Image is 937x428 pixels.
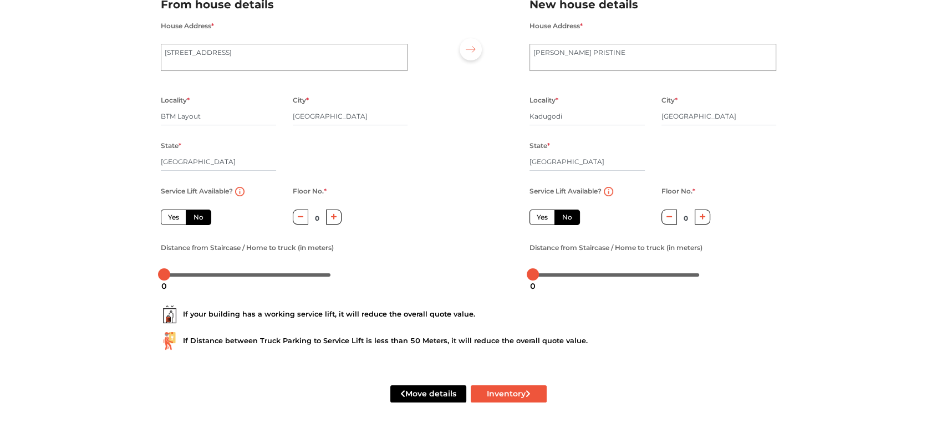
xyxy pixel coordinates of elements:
img: ... [161,332,179,350]
label: Locality [529,93,558,108]
label: Yes [529,210,555,225]
button: Inventory [471,385,547,402]
textarea: [PERSON_NAME] PRISTINE [529,44,776,72]
label: City [661,93,678,108]
label: Yes [161,210,186,225]
label: Distance from Staircase / Home to truck (in meters) [161,241,334,255]
div: If Distance between Truck Parking to Service Lift is less than 50 Meters, it will reduce the over... [161,332,776,350]
button: Move details [390,385,466,402]
textarea: [STREET_ADDRESS] [161,44,408,72]
label: No [186,210,211,225]
label: No [554,210,580,225]
div: 0 [157,277,171,295]
label: Service Lift Available? [161,184,233,198]
label: House Address [529,19,583,33]
label: Floor No. [293,184,327,198]
label: Distance from Staircase / Home to truck (in meters) [529,241,702,255]
label: Service Lift Available? [529,184,602,198]
div: If your building has a working service lift, it will reduce the overall quote value. [161,305,776,323]
img: ... [161,305,179,323]
label: State [161,139,181,153]
div: 0 [526,277,540,295]
label: State [529,139,550,153]
label: City [293,93,309,108]
label: Locality [161,93,190,108]
label: Floor No. [661,184,695,198]
label: House Address [161,19,214,33]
